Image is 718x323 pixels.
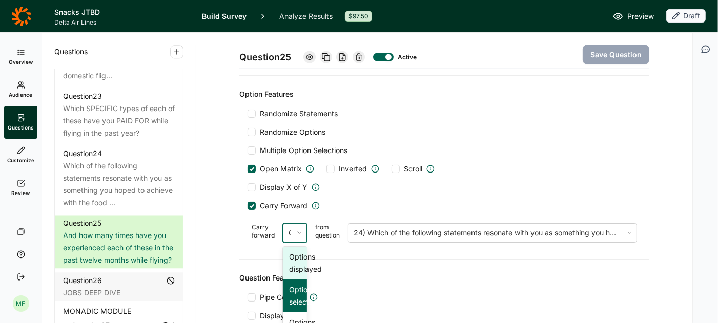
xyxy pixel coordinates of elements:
[4,139,37,171] a: Customize
[55,215,183,268] a: Question25And how many times have you experienced each of these in the past twelve months while f...
[256,127,325,137] span: Randomize Options
[9,91,33,98] span: Audience
[666,9,706,24] button: Draft
[63,217,101,229] div: Question 25
[63,90,102,102] div: Question 23
[283,247,307,279] div: Options displayed
[398,53,414,61] div: Active
[63,305,131,317] span: MONADIC MODULE
[256,145,347,156] span: Multiple Option Selections
[239,272,649,284] div: Question Features
[256,109,338,119] span: Randomize Statements
[252,223,275,243] span: Carry forward
[4,40,37,73] a: Overview
[260,164,302,174] span: Open Matrix
[54,6,190,18] h1: Snacks JTBD
[4,73,37,106] a: Audience
[13,295,29,312] div: MF
[353,51,365,63] div: Delete
[239,88,649,100] div: Option Features
[260,201,307,211] span: Carry Forward
[627,10,654,23] span: Preview
[63,160,175,209] div: Which of the following statements resonate with you as something you hoped to achieve with the fo...
[8,124,34,131] span: Questions
[55,145,183,211] a: Question24Which of the following statements resonate with you as something you hoped to achieve w...
[583,45,649,64] button: Save Question
[63,274,102,287] div: Question 26
[4,171,37,204] a: Review
[315,223,340,243] span: from question
[12,189,30,197] span: Review
[55,272,183,301] a: Question26JOBS DEEP DIVE
[63,102,175,139] div: Which SPECIFIC types of each of these have you PAID FOR while flying in the past year?
[63,147,102,160] div: Question 24
[63,229,175,266] div: And how many times have you experienced each of these in the past twelve months while flying?
[63,287,175,299] div: JOBS DEEP DIVE
[339,164,367,174] span: Inverted
[55,88,183,141] a: Question23Which SPECIFIC types of each of these have you PAID FOR while flying in the past year?
[4,106,37,139] a: Questions
[260,292,305,303] span: Pipe Concept
[404,164,422,174] span: Scroll
[345,11,372,22] div: $97.50
[260,182,307,192] span: Display X of Y
[54,18,190,27] span: Delta Air Lines
[54,46,88,58] span: Questions
[260,311,305,321] span: Display Logic
[666,9,706,23] div: Draft
[239,50,291,64] span: Question 25
[9,58,33,66] span: Overview
[7,157,34,164] span: Customize
[613,10,654,23] a: Preview
[283,279,307,312] div: Options selected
